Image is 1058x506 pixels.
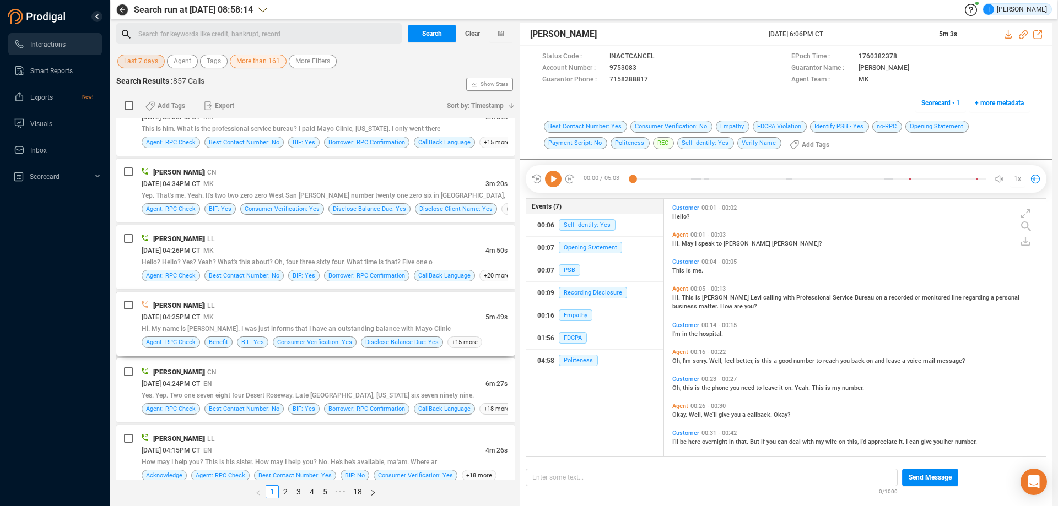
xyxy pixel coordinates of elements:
[142,313,200,321] span: [DATE] 04:25PM CT
[197,97,241,115] button: Export
[142,458,437,466] span: How may I help you? This is his sister. How may I help you? No. He's he's available, ma'am. Where ar
[816,357,823,364] span: to
[682,240,695,247] span: May
[672,294,682,301] span: Hi.
[609,74,648,86] span: 7158288817
[609,63,636,74] span: 9753083
[526,282,663,304] button: 00:09Recording Disclosure
[734,303,744,310] span: are
[785,384,795,391] span: on.
[530,28,597,41] span: [PERSON_NAME]
[859,51,897,63] span: 1760382378
[332,485,349,498] span: •••
[277,337,352,347] span: Consumer Verification: Yes
[526,214,663,236] button: 00:06Self Identify: Yes
[559,264,580,276] span: PSB
[991,294,996,301] span: a
[447,97,504,115] span: Sort by: Timestamp
[485,447,508,454] span: 4m 26s
[537,352,554,369] div: 04:58
[200,380,212,388] span: | EN
[859,74,869,86] span: MK
[526,304,663,327] button: 00:16Empathy
[116,159,515,222] div: [PERSON_NAME]| CN[DATE] 04:34PM CT| MK3m 20sYep. That's me. Yeah. It's two two zero zero West San...
[279,485,292,498] li: 2
[783,294,796,301] span: with
[730,384,741,391] span: you
[840,357,851,364] span: you
[761,438,766,445] span: if
[481,18,508,150] span: Show Stats
[485,380,508,388] span: 6m 27s
[305,485,319,498] li: 4
[847,438,860,445] span: this,
[319,486,331,498] a: 5
[279,486,292,498] a: 2
[921,438,933,445] span: give
[142,380,200,388] span: [DATE] 04:24PM CT
[672,267,686,274] span: This
[146,270,196,281] span: Agent: RPC Check
[899,438,906,445] span: it.
[479,270,514,281] span: +20 more
[116,77,173,85] span: Search Results :
[833,294,855,301] span: Service
[902,469,958,486] button: Send Message
[116,225,515,289] div: [PERSON_NAME]| LL[DATE] 04:26PM CT| MK4m 50sHello? Hello? Yes? Yeah? What's this about? Oh, four ...
[672,213,689,220] span: Hello?
[293,270,315,281] span: BIF: Yes
[293,486,305,498] a: 3
[670,202,1045,455] div: grid
[789,438,802,445] span: deal
[116,292,515,356] div: [PERSON_NAME]| LL[DATE] 04:25PM CT| MK5m 49sHi. My name is [PERSON_NAME]. I was just informs that...
[8,86,102,108] li: Exports
[686,267,693,274] span: is
[266,485,279,498] li: 1
[378,470,453,481] span: Consumer Verification: Yes
[796,294,833,301] span: Professional
[868,438,899,445] span: appreciate
[204,235,215,243] span: | LL
[731,411,742,418] span: you
[774,411,790,418] span: Okay?
[672,357,683,364] span: Oh,
[418,270,471,281] span: CallBack Language
[944,438,955,445] span: her
[350,486,365,498] a: 18
[875,357,886,364] span: and
[933,438,944,445] span: you
[292,485,305,498] li: 3
[8,9,68,24] img: prodigal-logo
[14,86,93,108] a: ExportsNew!
[466,78,513,91] button: Show Stats
[146,337,196,347] span: Agent: RPC Check
[915,94,966,112] button: Scorecard • 1
[116,92,515,156] div: [DATE] 04:35PM CT| MK2m 59sThis is him. What is the professional service bureau? I paid Mayo Clin...
[204,368,217,376] span: | CN
[30,120,52,128] span: Visuals
[672,303,699,310] span: business
[207,55,221,68] span: Tags
[680,438,688,445] span: be
[783,136,836,154] button: Add Tags
[142,325,451,333] span: Hi. My name is [PERSON_NAME]. I was just informs that I have an outstanding balance with Mayo Clinic
[716,121,749,133] span: Empathy
[630,121,712,133] span: Consumer Verification: No
[345,470,365,481] span: BIF: No
[200,247,214,254] span: | MK
[963,294,991,301] span: regarding
[8,112,102,134] li: Visuals
[559,287,627,298] span: Recording Disclosure
[456,25,489,42] button: Clear
[791,74,853,86] span: Agent Team :
[751,294,763,301] span: Levi
[245,204,320,214] span: Consumer Verification: Yes
[851,357,866,364] span: back
[142,247,200,254] span: [DATE] 04:26PM CT
[755,357,762,364] span: is
[902,357,907,364] span: a
[422,25,442,42] span: Search
[14,139,93,161] a: Inbox
[204,302,215,309] span: | LL
[1014,170,1021,188] span: 1x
